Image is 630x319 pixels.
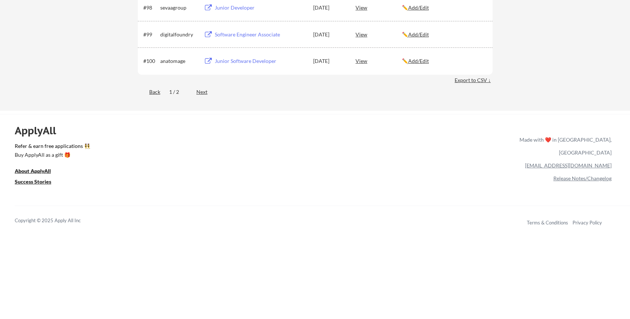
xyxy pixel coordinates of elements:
div: ✏️ [402,31,486,38]
u: About ApplyAll [15,168,51,174]
div: ✏️ [402,4,486,11]
div: #98 [143,4,158,11]
div: ✏️ [402,57,486,65]
div: Copyright © 2025 Apply All Inc [15,217,99,224]
div: #99 [143,31,158,38]
u: Success Stories [15,178,51,185]
div: View [356,1,402,14]
div: Made with ❤️ in [GEOGRAPHIC_DATA], [GEOGRAPHIC_DATA] [517,133,612,159]
div: anatomage [160,57,197,65]
a: Release Notes/Changelog [553,175,612,181]
u: Add/Edit [408,58,429,64]
u: Add/Edit [408,4,429,11]
div: 1 / 2 [169,88,188,96]
div: Junior Developer [215,4,306,11]
a: Success Stories [15,178,61,187]
div: #100 [143,57,158,65]
div: [DATE] [313,31,346,38]
div: View [356,54,402,67]
a: About ApplyAll [15,167,61,177]
div: Next [196,88,216,96]
div: Back [138,88,160,96]
a: Buy ApplyAll as a gift 🎁 [15,151,88,160]
div: Buy ApplyAll as a gift 🎁 [15,152,88,157]
div: ApplyAll [15,124,64,137]
a: Terms & Conditions [527,220,568,226]
div: Junior Software Developer [215,57,306,65]
div: sevaagroup [160,4,197,11]
div: Export to CSV ↓ [455,77,493,84]
div: [DATE] [313,57,346,65]
a: Refer & earn free applications 👯‍♀️ [15,143,365,151]
div: View [356,28,402,41]
a: [EMAIL_ADDRESS][DOMAIN_NAME] [525,162,612,169]
div: [DATE] [313,4,346,11]
div: Software Engineer Associate [215,31,306,38]
div: digitalfoundry [160,31,197,38]
u: Add/Edit [408,31,429,38]
a: Privacy Policy [573,220,602,226]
